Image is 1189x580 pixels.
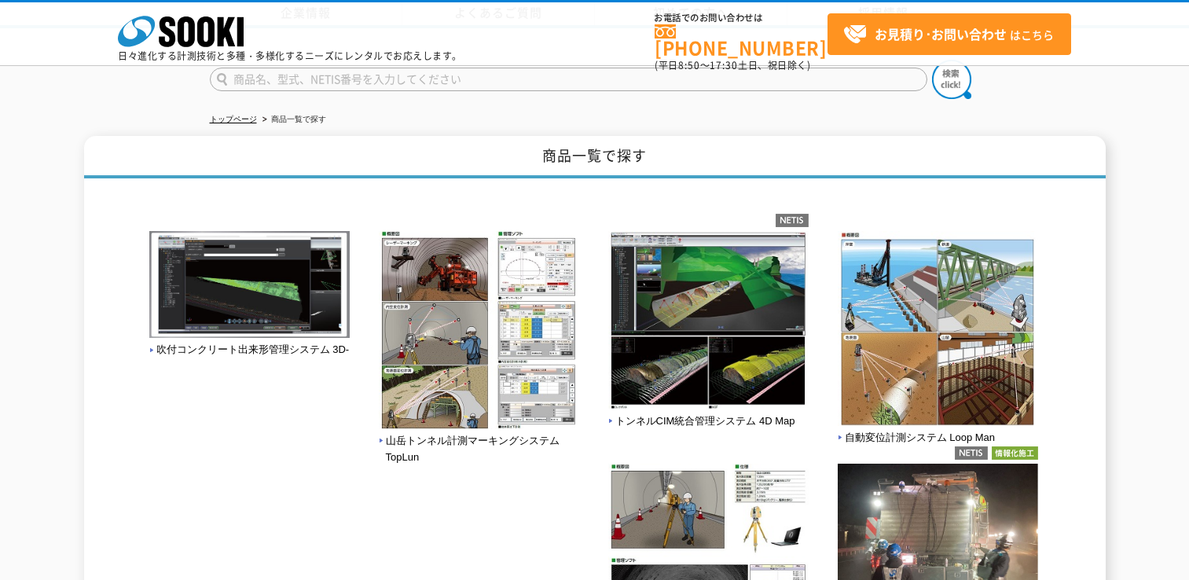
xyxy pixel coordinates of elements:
[379,231,579,433] img: 山岳トンネル計測マーキングシステム TopLun
[379,433,579,466] span: 山岳トンネル計測マーキングシステム TopLun
[838,231,1038,430] img: 自動変位計測システム Loop Man
[118,51,462,61] p: 日々進化する計測技術と多種・多様化するニーズにレンタルでお応えします。
[955,446,988,460] img: netis
[655,58,810,72] span: (平日 ～ 土日、祝日除く)
[210,115,257,123] a: トップページ
[149,231,350,342] img: 吹付コンクリート出来形管理システム 3D-
[149,328,350,356] a: 吹付コンクリート出来形管理システム 3D-
[932,60,971,99] img: btn_search.png
[259,112,326,128] li: 商品一覧で探す
[84,136,1106,179] h1: 商品一覧で探す
[655,13,828,23] span: お電話でのお問い合わせは
[149,342,350,358] span: 吹付コンクリート出来形管理システム 3D-
[828,13,1071,55] a: お見積り･お問い合わせはこちら
[710,58,738,72] span: 17:30
[210,68,927,91] input: 商品名、型式、NETIS番号を入力してください
[838,415,1038,443] a: 自動変位計測システム Loop Man
[678,58,700,72] span: 8:50
[608,413,795,430] span: トンネルCIM統合管理システム 4D Map
[379,418,579,463] a: 山岳トンネル計測マーキングシステム TopLun
[655,24,828,57] a: [PHONE_NUMBER]
[776,214,809,227] img: netis
[875,24,1007,43] strong: お見積り･お問い合わせ
[608,231,809,413] img: トンネルCIM統合管理システム 4D Map
[608,398,809,427] a: トンネルCIM統合管理システム 4D Map
[992,446,1038,460] img: 情報化施工
[838,430,996,446] span: 自動変位計測システム Loop Man
[843,23,1054,46] span: はこちら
